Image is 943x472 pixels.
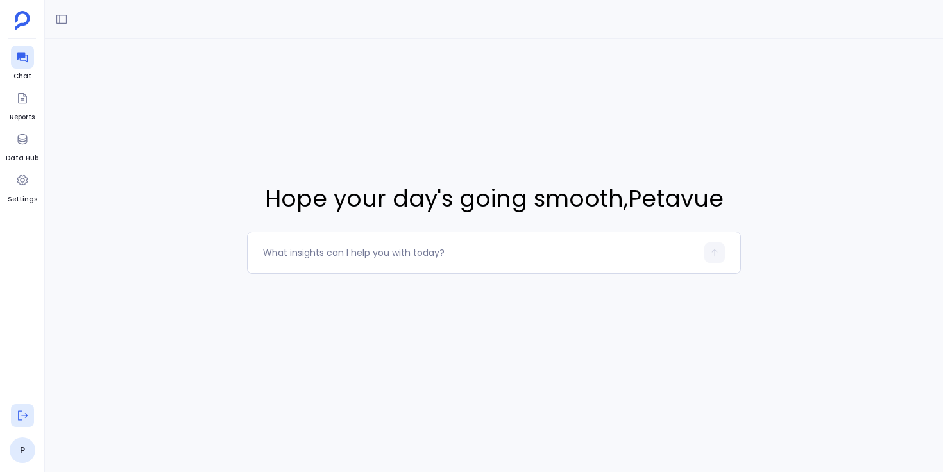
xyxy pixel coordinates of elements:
[10,437,35,463] a: P
[8,194,37,205] span: Settings
[6,153,38,164] span: Data Hub
[15,11,30,30] img: petavue logo
[11,46,34,81] a: Chat
[11,71,34,81] span: Chat
[10,112,35,122] span: Reports
[10,87,35,122] a: Reports
[247,181,741,216] span: Hope your day's going smooth , Petavue
[6,128,38,164] a: Data Hub
[8,169,37,205] a: Settings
